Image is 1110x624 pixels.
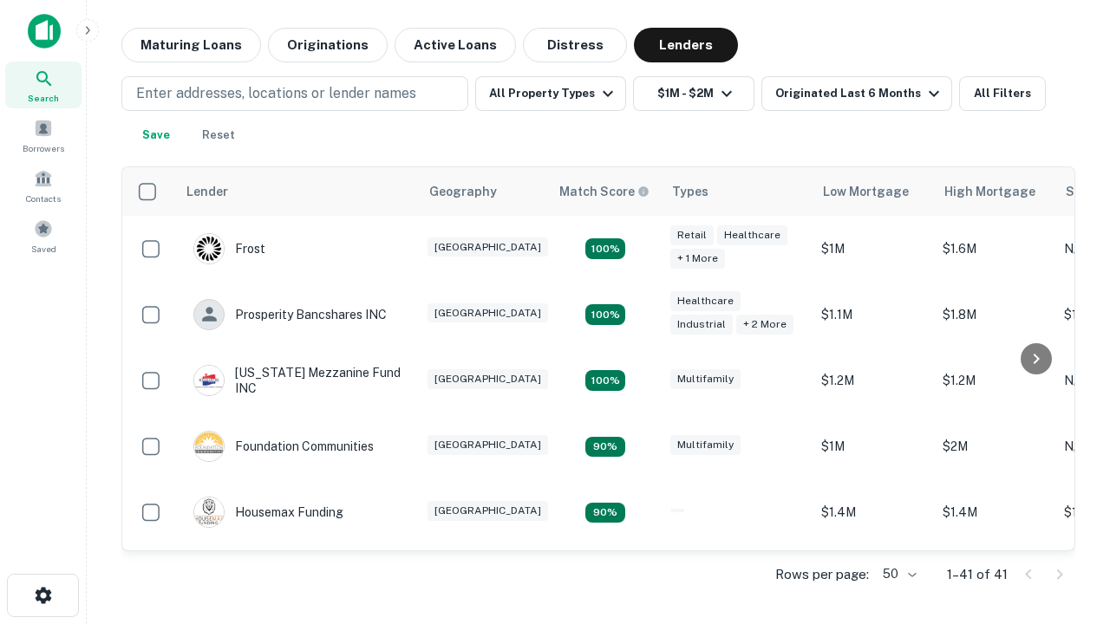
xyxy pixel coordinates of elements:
[5,62,82,108] a: Search
[934,545,1055,611] td: $1.6M
[813,282,934,348] td: $1.1M
[428,303,548,323] div: [GEOGRAPHIC_DATA]
[813,545,934,611] td: $1.4M
[775,564,869,585] p: Rows per page:
[944,181,1035,202] div: High Mortgage
[662,167,813,216] th: Types
[428,369,548,389] div: [GEOGRAPHIC_DATA]
[549,167,662,216] th: Capitalize uses an advanced AI algorithm to match your search with the best lender. The match sco...
[947,564,1008,585] p: 1–41 of 41
[813,167,934,216] th: Low Mortgage
[419,167,549,216] th: Geography
[268,28,388,62] button: Originations
[585,503,625,523] div: Matching Properties: 4, hasApolloMatch: undefined
[194,432,224,461] img: picture
[559,182,646,201] h6: Match Score
[761,76,952,111] button: Originated Last 6 Months
[585,370,625,391] div: Matching Properties: 5, hasApolloMatch: undefined
[633,76,754,111] button: $1M - $2M
[193,299,387,330] div: Prosperity Bancshares INC
[670,315,733,335] div: Industrial
[28,91,59,105] span: Search
[428,237,548,257] div: [GEOGRAPHIC_DATA]
[934,216,1055,282] td: $1.6M
[813,479,934,545] td: $1.4M
[959,76,1046,111] button: All Filters
[813,348,934,413] td: $1.2M
[5,112,82,159] a: Borrowers
[191,118,246,153] button: Reset
[559,182,650,201] div: Capitalize uses an advanced AI algorithm to match your search with the best lender. The match sco...
[23,141,64,155] span: Borrowers
[121,76,468,111] button: Enter addresses, locations or lender names
[670,249,725,269] div: + 1 more
[813,413,934,479] td: $1M
[672,181,708,202] div: Types
[26,192,61,205] span: Contacts
[193,497,343,528] div: Housemax Funding
[193,365,402,396] div: [US_STATE] Mezzanine Fund INC
[634,28,738,62] button: Lenders
[813,216,934,282] td: $1M
[429,181,497,202] div: Geography
[775,83,944,104] div: Originated Last 6 Months
[585,304,625,325] div: Matching Properties: 8, hasApolloMatch: undefined
[934,167,1055,216] th: High Mortgage
[194,497,224,527] img: picture
[186,181,228,202] div: Lender
[193,431,374,462] div: Foundation Communities
[128,118,184,153] button: Save your search to get updates of matches that match your search criteria.
[585,238,625,259] div: Matching Properties: 5, hasApolloMatch: undefined
[670,225,714,245] div: Retail
[670,435,741,455] div: Multifamily
[736,315,793,335] div: + 2 more
[176,167,419,216] th: Lender
[934,282,1055,348] td: $1.8M
[194,234,224,263] img: picture
[136,83,416,104] p: Enter addresses, locations or lender names
[523,28,627,62] button: Distress
[5,212,82,259] a: Saved
[934,348,1055,413] td: $1.2M
[428,501,548,521] div: [GEOGRAPHIC_DATA]
[823,181,909,202] div: Low Mortgage
[475,76,626,111] button: All Property Types
[934,479,1055,545] td: $1.4M
[395,28,516,62] button: Active Loans
[717,225,787,245] div: Healthcare
[5,162,82,209] a: Contacts
[121,28,261,62] button: Maturing Loans
[428,435,548,455] div: [GEOGRAPHIC_DATA]
[585,437,625,458] div: Matching Properties: 4, hasApolloMatch: undefined
[31,242,56,256] span: Saved
[934,413,1055,479] td: $2M
[194,366,224,395] img: picture
[670,291,741,311] div: Healthcare
[1023,430,1110,513] iframe: Chat Widget
[670,369,741,389] div: Multifamily
[28,14,61,49] img: capitalize-icon.png
[876,562,919,587] div: 50
[193,233,265,264] div: Frost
